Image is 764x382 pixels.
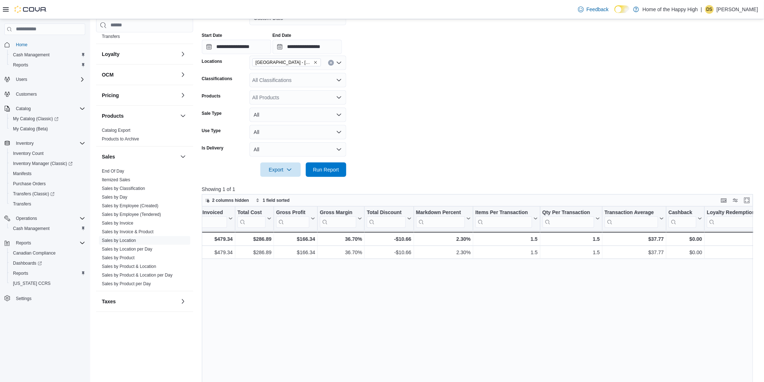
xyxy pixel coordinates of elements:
a: Products to Archive [102,136,139,142]
a: My Catalog (Classic) [10,114,61,123]
button: Cash Management [7,223,88,234]
div: -$10.66 [367,235,411,243]
a: Manifests [10,169,34,178]
span: Inventory [16,140,34,146]
div: 1.5 [476,235,538,243]
button: Products [102,112,177,120]
label: End Date [273,32,291,38]
div: $37.77 [605,248,664,257]
span: 1 field sorted [263,197,290,203]
a: Cash Management [10,51,52,59]
span: Washington CCRS [10,279,85,288]
label: Is Delivery [202,145,223,151]
button: Gross Profit [276,209,315,227]
button: 1 field sorted [253,196,293,205]
div: Qty Per Transaction [542,209,594,227]
button: Operations [1,213,88,223]
a: Feedback [575,2,612,17]
span: Sales by Product & Location per Day [102,272,173,278]
span: Itemized Sales [102,177,130,183]
a: Inventory Count [10,149,47,158]
label: Locations [202,58,222,64]
span: Inventory Count [10,149,85,158]
a: Transfers (Classic) [10,190,57,198]
button: 2 columns hidden [202,196,252,205]
button: Reports [13,239,34,247]
button: Reports [7,268,88,278]
span: Reports [10,61,85,69]
span: [US_STATE] CCRS [13,281,51,286]
div: Cashback [669,209,696,216]
a: Sales by Employee (Created) [102,203,159,208]
div: $37.77 [605,235,664,243]
span: Dashboards [13,260,42,266]
button: Sales [102,153,177,160]
div: 36.70% [320,235,362,243]
a: Inventory Manager (Classic) [7,159,88,169]
span: DS [707,5,713,14]
button: Open list of options [336,60,342,66]
div: $479.34 [190,248,233,257]
div: Markdown Percent [416,209,465,227]
a: Canadian Compliance [10,249,58,257]
label: Start Date [202,32,222,38]
span: Canadian Compliance [13,250,56,256]
button: OCM [179,70,187,79]
button: Loyalty [179,50,187,58]
button: Transaction Average [605,209,664,227]
div: Transaction Average [605,209,658,216]
span: Home [13,40,85,49]
button: Loyalty [102,51,177,58]
span: Operations [13,214,85,223]
a: Catalog Export [102,128,130,133]
h3: Taxes [102,298,116,305]
span: Catalog Export [102,127,130,133]
div: Gross Profit [276,209,309,227]
a: Dashboards [7,258,88,268]
button: Home [1,39,88,50]
a: Purchase Orders [10,179,49,188]
button: Inventory [1,138,88,148]
span: Reports [10,269,85,278]
span: Cash Management [13,52,49,58]
span: Transfers (Classic) [13,191,55,197]
a: Sales by Classification [102,186,145,191]
span: Reports [13,239,85,247]
button: Pricing [179,91,187,100]
button: Products [179,112,187,120]
span: Dashboards [10,259,85,268]
a: My Catalog (Classic) [7,114,88,124]
a: Customers [13,90,40,99]
button: Users [13,75,30,84]
span: Manifests [13,171,31,177]
a: Sales by Product & Location [102,264,156,269]
span: Inventory Manager (Classic) [10,159,85,168]
button: Run Report [306,162,346,177]
span: Settings [13,294,85,303]
div: Total Cost [238,209,266,227]
p: Home of the Happy High [643,5,698,14]
div: Cashback [669,209,696,227]
span: My Catalog (Beta) [13,126,48,132]
a: Itemized Sales [102,177,130,182]
a: Transfers [102,34,120,39]
span: Sales by Location [102,238,136,243]
span: Cash Management [10,224,85,233]
div: Markdown Percent [416,209,465,216]
span: Feedback [587,6,609,13]
span: Transfers [10,200,85,208]
span: Cash Management [10,51,85,59]
h3: OCM [102,71,114,78]
button: OCM [102,71,177,78]
span: Sales by Product per Day [102,281,151,287]
div: Gross Margin [320,209,356,216]
div: Total Cost [238,209,266,216]
p: | [701,5,702,14]
button: Transfers [7,199,88,209]
button: Total Cost [238,209,272,227]
div: Transaction Average [605,209,658,227]
span: Sales by Day [102,194,127,200]
button: Inventory [13,139,36,148]
button: Total Discount [367,209,411,227]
